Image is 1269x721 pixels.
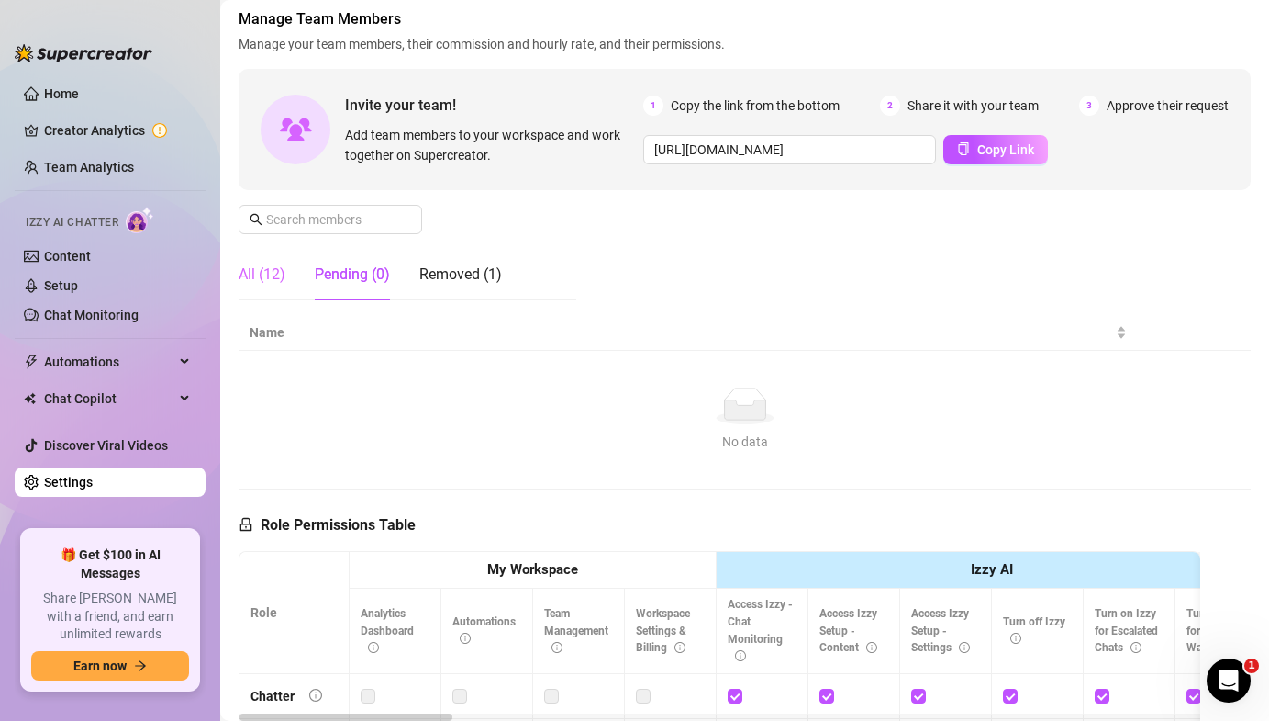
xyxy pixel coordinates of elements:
span: Workspace Settings & Billing [636,607,690,655]
a: Creator Analytics exclamation-circle [44,116,191,145]
span: Team Management [544,607,608,655]
span: Share it with your team [907,96,1039,116]
th: Name [239,315,1138,351]
span: info-circle [309,689,322,702]
span: Turn off Izzy [1003,615,1065,646]
span: Analytics Dashboard [361,607,414,655]
span: info-circle [1130,642,1141,653]
span: arrow-right [134,659,147,672]
input: Search members [266,209,396,230]
span: 2 [880,96,900,116]
img: AI Chatter [126,207,154,233]
div: Pending (0) [315,264,390,286]
span: 1 [643,96,663,116]
span: Turn on Izzy for Escalated Chats [1095,607,1158,655]
span: Approve their request [1107,96,1229,116]
span: Access Izzy Setup - Settings [911,607,970,655]
span: Access Izzy Setup - Content [819,607,877,655]
a: Content [44,249,91,264]
span: info-circle [959,642,970,653]
span: Chat Copilot [44,384,174,413]
div: Chatter [250,686,295,706]
span: info-circle [866,642,877,653]
h5: Role Permissions Table [239,514,416,536]
a: Discover Viral Videos [44,438,168,453]
span: info-circle [551,642,562,653]
span: Manage Team Members [239,8,1251,30]
img: logo-BBDzfeDw.svg [15,44,152,62]
span: Automations [44,347,174,377]
span: Turn on Izzy for Time Wasters [1186,607,1248,655]
span: Copy the link from the bottom [671,96,840,116]
span: copy [957,142,970,155]
span: Invite your team! [345,94,643,117]
button: Earn nowarrow-right [31,651,189,681]
span: Izzy AI Chatter [26,214,118,231]
div: All (12) [239,264,285,286]
strong: Izzy AI [971,561,1013,578]
span: Access Izzy - Chat Monitoring [728,598,793,663]
span: search [250,213,262,226]
iframe: Intercom live chat [1207,659,1251,703]
span: 3 [1079,96,1099,116]
a: Home [44,86,79,101]
strong: My Workspace [487,561,578,578]
a: Settings [44,475,93,490]
span: Add team members to your workspace and work together on Supercreator. [345,125,636,165]
div: Removed (1) [419,264,502,286]
span: info-circle [460,633,471,644]
span: info-circle [368,642,379,653]
span: info-circle [674,642,685,653]
img: Chat Copilot [24,392,36,405]
a: Chat Monitoring [44,308,139,322]
a: Team Analytics [44,160,134,175]
span: 1 [1244,659,1259,673]
button: Copy Link [943,135,1048,164]
span: info-circle [735,650,746,661]
span: 🎁 Get $100 in AI Messages [31,546,189,582]
span: info-circle [1010,633,1021,644]
a: Setup [44,278,78,293]
span: thunderbolt [24,355,39,369]
span: Name [250,322,1112,343]
div: No data [257,432,1232,452]
span: Earn now [73,659,127,673]
span: Manage your team members, their commission and hourly rate, and their permissions. [239,34,1251,54]
span: Share [PERSON_NAME] with a friend, and earn unlimited rewards [31,590,189,644]
span: Automations [452,615,516,646]
th: Role [239,552,350,674]
span: lock [239,517,253,532]
span: Copy Link [977,142,1034,157]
